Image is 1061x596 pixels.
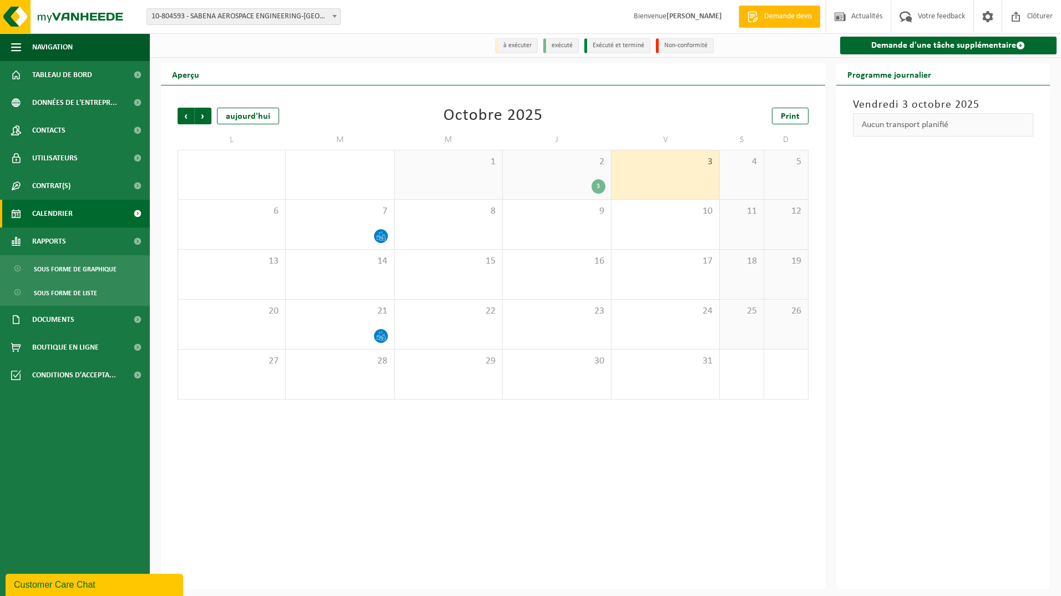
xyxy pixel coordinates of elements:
[617,355,714,367] span: 31
[184,305,280,317] span: 20
[739,6,820,28] a: Demande devis
[291,305,388,317] span: 21
[3,282,147,303] a: Sous forme de liste
[184,205,280,218] span: 6
[770,205,802,218] span: 12
[32,361,116,389] span: Conditions d'accepta...
[400,156,497,168] span: 1
[32,172,70,200] span: Contrat(s)
[178,108,194,124] span: Précédent
[34,282,97,304] span: Sous forme de liste
[32,334,99,361] span: Boutique en ligne
[761,11,815,22] span: Demande devis
[217,108,279,124] div: aujourd'hui
[508,156,605,168] span: 2
[720,130,764,150] td: S
[3,258,147,279] a: Sous forme de graphique
[781,112,800,121] span: Print
[32,61,92,89] span: Tableau de bord
[184,255,280,267] span: 13
[32,306,74,334] span: Documents
[725,205,758,218] span: 11
[725,156,758,168] span: 4
[400,205,497,218] span: 8
[617,205,714,218] span: 10
[395,130,503,150] td: M
[400,305,497,317] span: 22
[184,355,280,367] span: 27
[584,38,650,53] li: Exécuté et terminé
[764,130,809,150] td: D
[617,156,714,168] span: 3
[291,255,388,267] span: 14
[666,12,722,21] strong: [PERSON_NAME]
[195,108,211,124] span: Suivant
[656,38,714,53] li: Non-conformité
[725,255,758,267] span: 18
[32,144,78,172] span: Utilisateurs
[32,228,66,255] span: Rapports
[6,572,185,596] iframe: chat widget
[32,89,117,117] span: Données de l'entrepr...
[770,305,802,317] span: 26
[147,9,340,24] span: 10-804593 - SABENA AEROSPACE ENGINEERING-CHARLEROI - GOSSELIES
[508,205,605,218] span: 9
[772,108,809,124] a: Print
[543,38,579,53] li: exécuté
[178,130,286,150] td: L
[592,179,605,194] div: 3
[725,305,758,317] span: 25
[286,130,394,150] td: M
[161,63,210,85] h2: Aperçu
[770,156,802,168] span: 5
[400,355,497,367] span: 29
[508,305,605,317] span: 23
[32,33,73,61] span: Navigation
[34,259,117,280] span: Sous forme de graphique
[853,97,1034,113] h3: Vendredi 3 octobre 2025
[495,38,538,53] li: à exécuter
[291,355,388,367] span: 28
[617,305,714,317] span: 24
[146,8,341,25] span: 10-804593 - SABENA AEROSPACE ENGINEERING-CHARLEROI - GOSSELIES
[291,205,388,218] span: 7
[32,200,73,228] span: Calendrier
[400,255,497,267] span: 15
[508,255,605,267] span: 16
[32,117,65,144] span: Contacts
[836,63,942,85] h2: Programme journalier
[853,113,1034,137] div: Aucun transport planifié
[503,130,611,150] td: J
[443,108,543,124] div: Octobre 2025
[770,255,802,267] span: 19
[840,37,1057,54] a: Demande d'une tâche supplémentaire
[612,130,720,150] td: V
[508,355,605,367] span: 30
[617,255,714,267] span: 17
